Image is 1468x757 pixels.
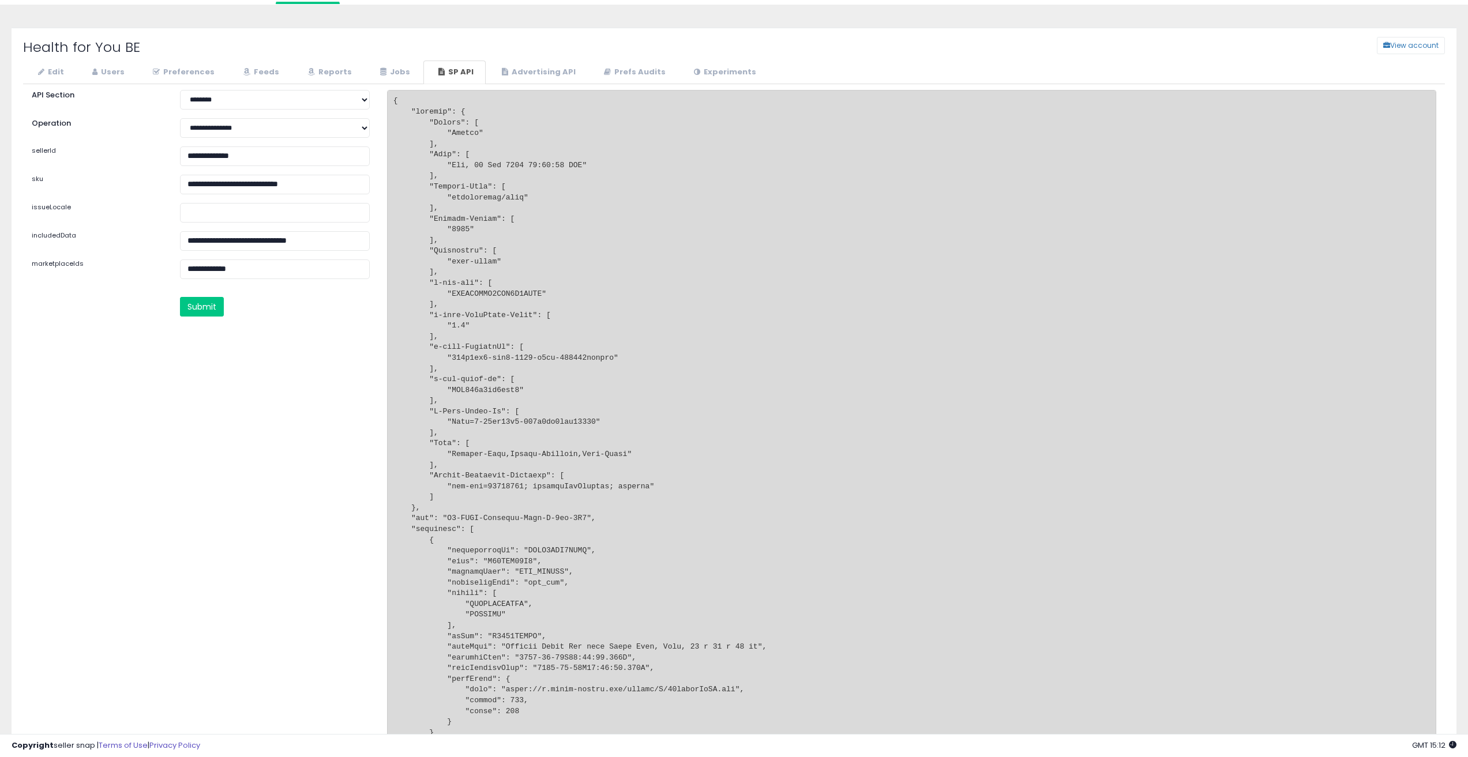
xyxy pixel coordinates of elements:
[14,40,614,55] h2: Health for You BE
[23,231,171,240] label: includedData
[12,740,200,751] div: seller snap | |
[23,90,171,101] label: API Section
[12,740,54,751] strong: Copyright
[180,297,224,317] button: Submit
[228,61,291,84] a: Feeds
[23,118,171,129] label: Operation
[423,61,486,84] a: SP API
[23,146,171,156] label: sellerId
[149,740,200,751] a: Privacy Policy
[365,61,422,84] a: Jobs
[1412,740,1456,751] span: 2025-10-13 15:12 GMT
[77,61,137,84] a: Users
[1368,37,1386,54] a: View account
[679,61,768,84] a: Experiments
[292,61,364,84] a: Reports
[23,61,76,84] a: Edit
[1377,37,1445,54] button: View account
[23,259,171,269] label: marketplaceIds
[589,61,678,84] a: Prefs Audits
[23,175,171,184] label: sku
[99,740,148,751] a: Terms of Use
[487,61,588,84] a: Advertising API
[138,61,227,84] a: Preferences
[23,203,171,212] label: issueLocale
